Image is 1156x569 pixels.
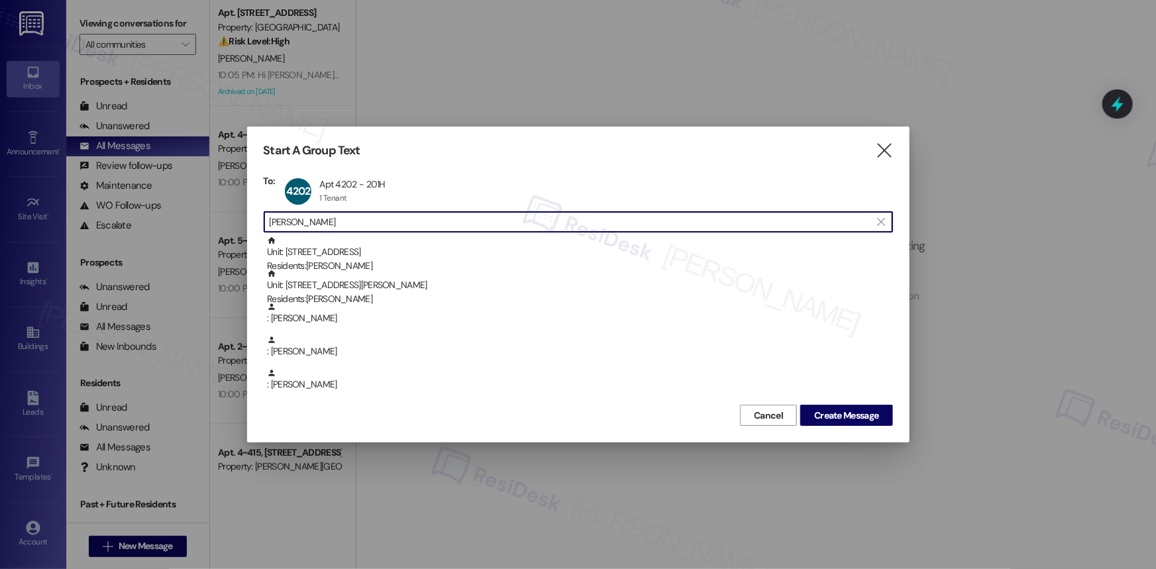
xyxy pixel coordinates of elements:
input: Search for any contact or apartment [270,213,871,231]
div: : [PERSON_NAME] [267,368,893,391]
i:  [875,144,893,158]
div: : [PERSON_NAME] [267,335,893,358]
div: Residents: [PERSON_NAME] [267,292,893,306]
div: Unit: [STREET_ADDRESS][PERSON_NAME]Residents:[PERSON_NAME] [264,269,893,302]
div: Unit: [STREET_ADDRESS]Residents:[PERSON_NAME] [264,236,893,269]
div: : [PERSON_NAME] [267,302,893,325]
div: 1 Tenant [319,193,346,203]
div: Apt 4202 - 201H [319,178,386,190]
div: : [PERSON_NAME] [264,335,893,368]
span: 4202 [287,184,311,198]
h3: To: [264,175,276,187]
span: Create Message [814,409,878,423]
div: Residents: [PERSON_NAME] [267,259,893,273]
span: Cancel [754,409,783,423]
button: Clear text [871,212,892,232]
div: Unit: [STREET_ADDRESS] [267,236,893,274]
button: Cancel [740,405,797,426]
div: : [PERSON_NAME] [264,302,893,335]
div: Unit: [STREET_ADDRESS][PERSON_NAME] [267,269,893,307]
button: Create Message [800,405,892,426]
div: : [PERSON_NAME] [264,368,893,401]
i:  [878,217,885,227]
h3: Start A Group Text [264,143,360,158]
